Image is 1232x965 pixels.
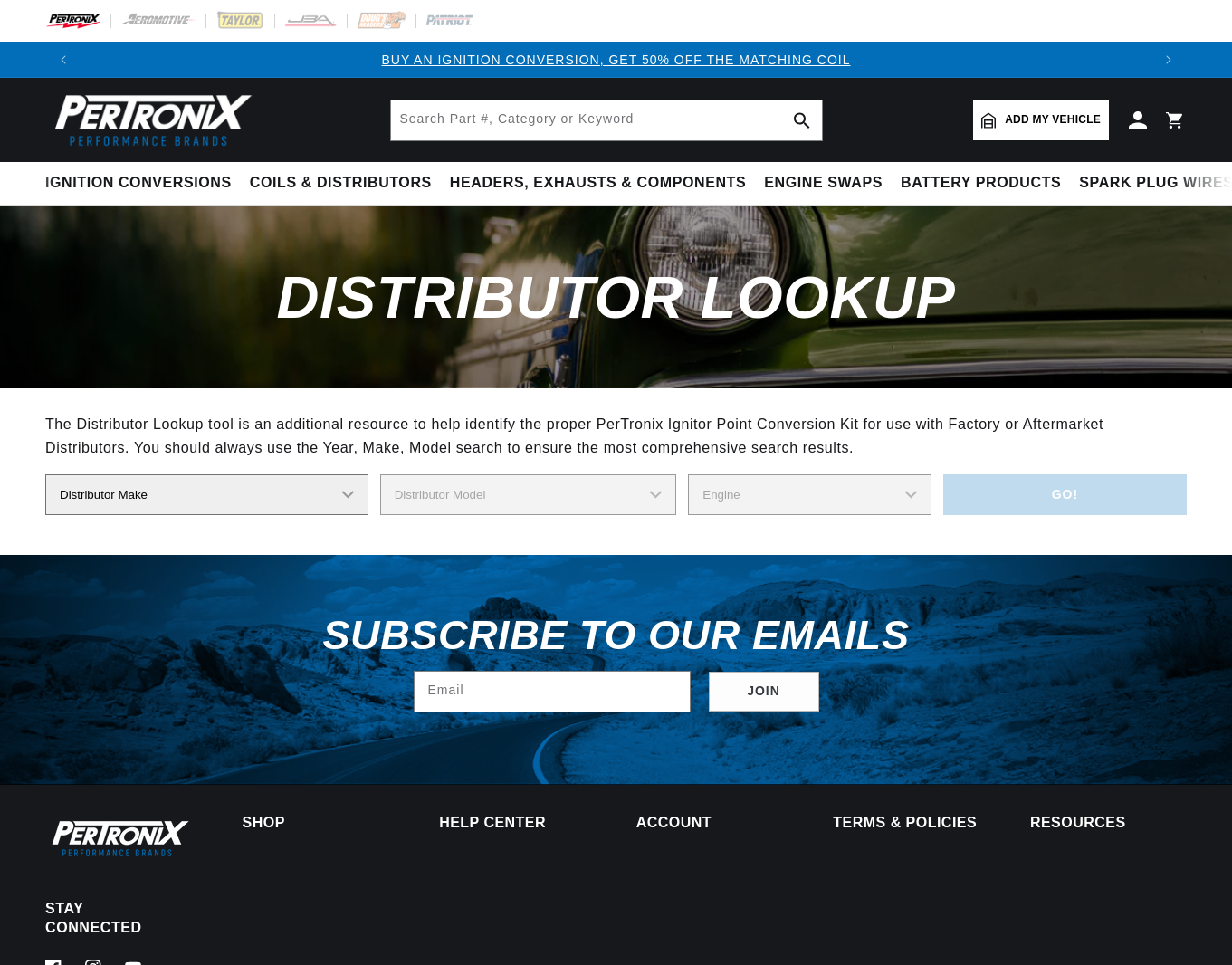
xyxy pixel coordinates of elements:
h3: Subscribe to our emails [322,618,909,653]
summary: Shop [243,817,399,829]
div: Announcement [81,50,1151,70]
input: Search Part #, Category or Keyword [391,100,822,140]
button: search button [782,100,822,140]
span: Headers, Exhausts & Components [450,174,746,193]
summary: Headers, Exhausts & Components [441,162,755,205]
summary: Battery Products [892,162,1070,205]
div: 1 of 3 [81,50,1151,70]
summary: Account [636,817,793,829]
span: Battery Products [901,174,1061,193]
button: Subscribe [709,672,819,712]
summary: Resources [1030,817,1187,829]
span: Engine Swaps [764,174,883,193]
span: Ignition Conversions [45,174,232,193]
a: BUY AN IGNITION CONVERSION, GET 50% OFF THE MATCHING COIL [381,53,850,67]
button: Translation missing: en.sections.announcements.previous_announcement [45,42,81,78]
img: Pertronix [45,89,253,151]
div: The Distributor Lookup tool is an additional resource to help identify the proper PerTronix Ignit... [45,413,1187,459]
input: Email [415,672,690,712]
summary: Engine Swaps [755,162,892,205]
span: Add my vehicle [1005,111,1101,129]
p: Stay Connected [45,900,184,938]
summary: Ignition Conversions [45,162,241,205]
span: Distributor Lookup [277,264,956,330]
button: Translation missing: en.sections.announcements.next_announcement [1151,42,1187,78]
span: Coils & Distributors [250,174,432,193]
summary: Coils & Distributors [241,162,441,205]
img: Pertronix [45,817,190,860]
a: Add my vehicle [973,100,1109,140]
summary: Help Center [439,817,596,829]
summary: Terms & policies [833,817,989,829]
